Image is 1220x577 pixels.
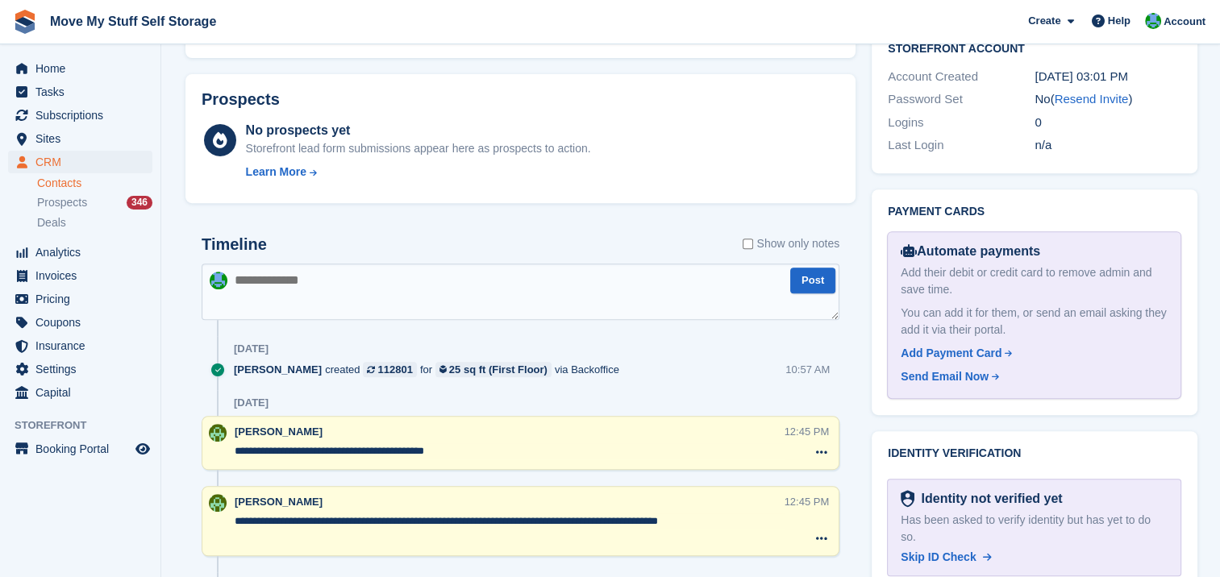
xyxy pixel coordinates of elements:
[37,215,66,230] span: Deals
[785,424,830,439] div: 12:45 PM
[8,104,152,127] a: menu
[901,242,1168,261] div: Automate payments
[35,81,132,103] span: Tasks
[888,90,1035,109] div: Password Set
[1035,68,1181,86] div: [DATE] 03:01 PM
[1035,114,1181,132] div: 0
[901,264,1168,298] div: Add their debit or credit card to remove admin and save time.
[133,439,152,459] a: Preview store
[1028,13,1060,29] span: Create
[35,334,132,357] span: Insurance
[901,549,991,566] a: Skip ID Check
[44,8,223,35] a: Move My Stuff Self Storage
[202,235,267,254] h2: Timeline
[35,264,132,287] span: Invoices
[35,104,132,127] span: Subscriptions
[37,194,152,211] a: Prospects 346
[8,288,152,310] a: menu
[1051,92,1133,106] span: ( )
[363,362,416,377] a: 112801
[1164,14,1205,30] span: Account
[8,381,152,404] a: menu
[35,241,132,264] span: Analytics
[235,425,323,438] span: [PERSON_NAME]
[8,438,152,460] a: menu
[8,311,152,334] a: menu
[37,195,87,210] span: Prospects
[246,164,591,181] a: Learn More
[35,57,132,80] span: Home
[13,10,37,34] img: stora-icon-8386f47178a22dfd0bd8f6a31ec36ba5ce8667c1dd55bd0f319d3a0aa187defe.svg
[8,334,152,357] a: menu
[901,550,976,563] span: Skip ID Check
[914,489,1062,509] div: Identity not verified yet
[1055,92,1129,106] a: Resend Invite
[8,57,152,80] a: menu
[246,164,306,181] div: Learn More
[785,494,830,509] div: 12:45 PM
[234,396,269,409] div: [DATE]
[901,305,1168,338] div: You can add it for them, or send an email asking they add it via their portal.
[888,114,1035,132] div: Logins
[790,268,835,294] button: Post
[35,358,132,380] span: Settings
[1035,136,1181,155] div: n/a
[901,512,1168,546] div: Has been asked to verify identity but has yet to do so.
[743,235,839,252] label: Show only notes
[246,121,591,140] div: No prospects yet
[8,81,152,103] a: menu
[1145,13,1161,29] img: Dan
[234,362,322,377] span: [PERSON_NAME]
[35,288,132,310] span: Pricing
[901,368,989,385] div: Send Email Now
[235,496,323,508] span: [PERSON_NAME]
[888,447,1181,460] h2: Identity verification
[8,358,152,380] a: menu
[888,39,1181,56] h2: Storefront Account
[8,151,152,173] a: menu
[743,235,753,252] input: Show only notes
[35,311,132,334] span: Coupons
[234,362,627,377] div: created for via Backoffice
[37,176,152,191] a: Contacts
[901,345,1001,362] div: Add Payment Card
[15,417,160,434] span: Storefront
[377,362,412,377] div: 112801
[35,127,132,150] span: Sites
[449,362,548,377] div: 25 sq ft (First Floor)
[8,264,152,287] a: menu
[246,140,591,157] div: Storefront lead form submissions appear here as prospects to action.
[888,136,1035,155] div: Last Login
[901,345,1161,362] a: Add Payment Card
[785,362,830,377] div: 10:57 AM
[901,490,914,508] img: Identity Verification Ready
[888,205,1181,218] h2: Payment cards
[1108,13,1130,29] span: Help
[127,196,152,210] div: 346
[35,381,132,404] span: Capital
[37,214,152,231] a: Deals
[1035,90,1181,109] div: No
[202,90,280,109] h2: Prospects
[35,438,132,460] span: Booking Portal
[35,151,132,173] span: CRM
[210,272,227,289] img: Dan
[234,342,269,355] div: [DATE]
[8,127,152,150] a: menu
[209,494,227,512] img: Joel Booth
[209,424,227,442] img: Joel Booth
[888,68,1035,86] div: Account Created
[8,241,152,264] a: menu
[435,362,552,377] a: 25 sq ft (First Floor)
